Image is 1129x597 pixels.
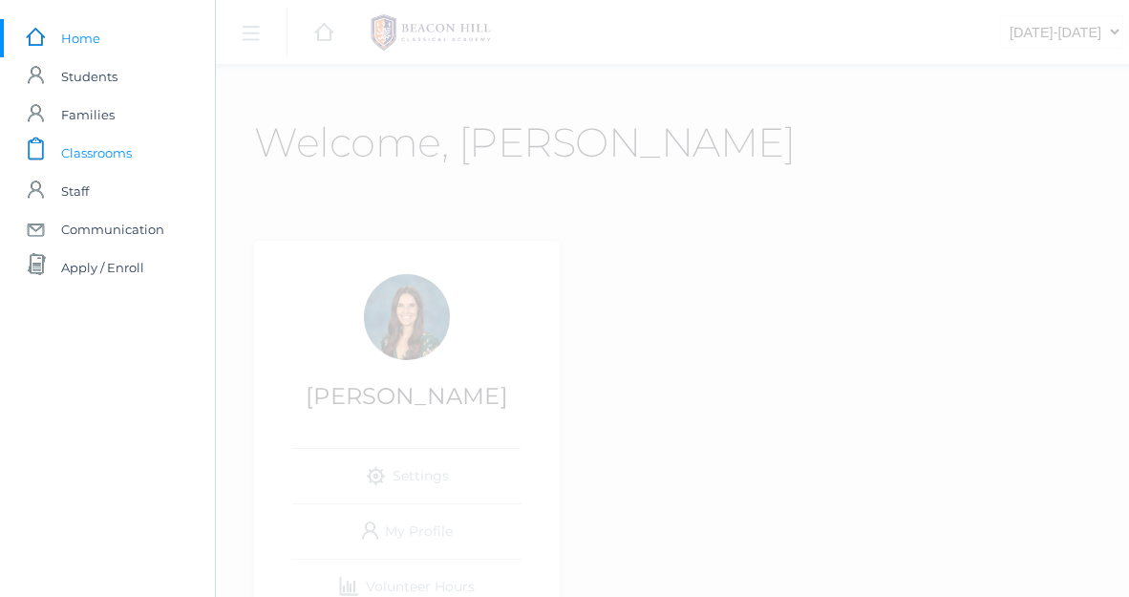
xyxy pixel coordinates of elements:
[61,210,164,248] span: Communication
[61,172,89,210] span: Staff
[61,19,100,57] span: Home
[61,96,115,134] span: Families
[61,248,144,287] span: Apply / Enroll
[61,134,132,172] span: Classrooms
[61,57,117,96] span: Students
